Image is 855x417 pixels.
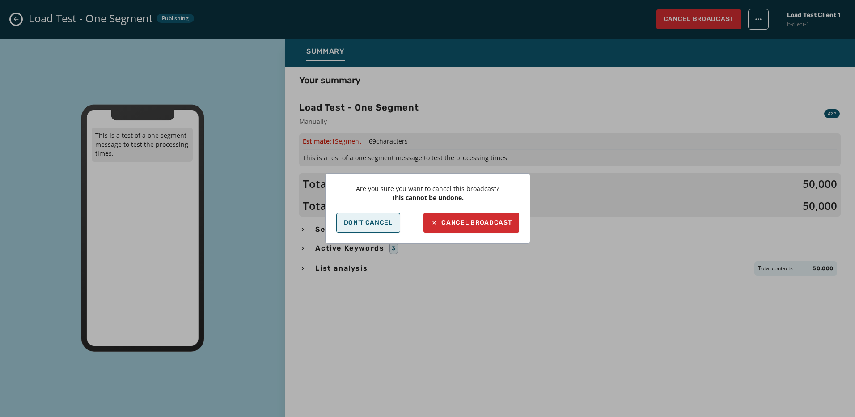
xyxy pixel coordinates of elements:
[423,213,519,233] button: Cancel Broadcast
[344,219,393,226] div: Don't Cancel
[356,184,499,193] p: Are you sure you want to cancel this broadcast?
[336,213,400,233] button: Don't Cancel
[431,218,512,227] div: Cancel Broadcast
[391,193,464,202] p: This cannot be undone.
